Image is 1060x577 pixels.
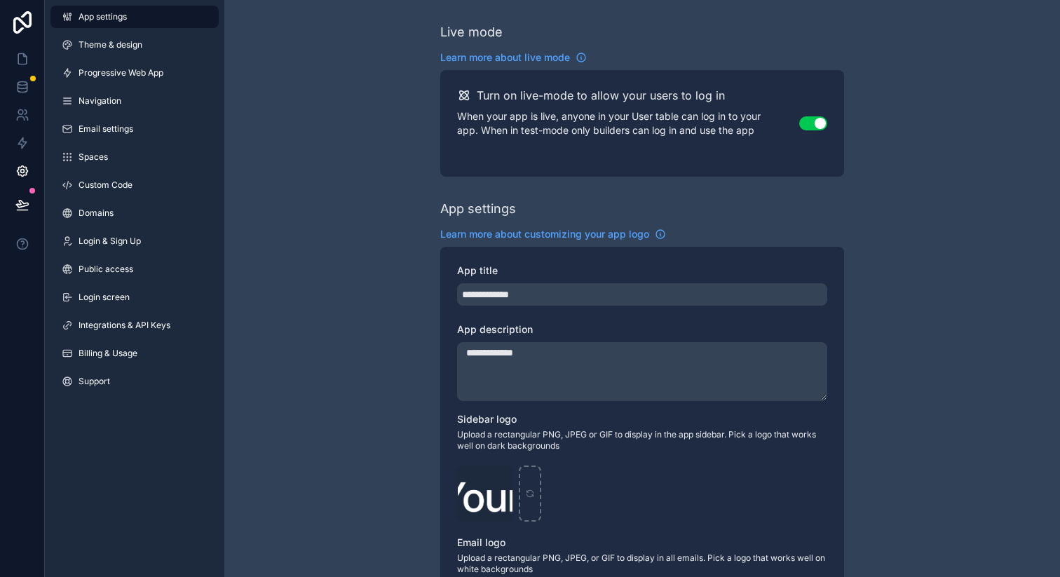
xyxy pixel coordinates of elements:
span: Custom Code [79,179,132,191]
a: Billing & Usage [50,342,219,365]
span: Navigation [79,95,121,107]
a: Learn more about customizing your app logo [440,227,666,241]
p: When your app is live, anyone in your User table can log in to your app. When in test-mode only b... [457,109,799,137]
span: App title [457,264,498,276]
span: Login screen [79,292,130,303]
h2: Turn on live-mode to allow your users to log in [477,87,725,104]
span: Public access [79,264,133,275]
div: Live mode [440,22,503,42]
a: Domains [50,202,219,224]
span: Integrations & API Keys [79,320,170,331]
a: Integrations & API Keys [50,314,219,337]
a: Login & Sign Up [50,230,219,252]
span: Support [79,376,110,387]
a: Theme & design [50,34,219,56]
span: App description [457,323,533,335]
a: Learn more about live mode [440,50,587,65]
span: Email settings [79,123,133,135]
span: Upload a rectangular PNG, JPEG, or GIF to display in all emails. Pick a logo that works well on w... [457,552,827,575]
a: Email settings [50,118,219,140]
span: Billing & Usage [79,348,137,359]
span: Domains [79,208,114,219]
span: Learn more about customizing your app logo [440,227,649,241]
span: Email logo [457,536,505,548]
a: Custom Code [50,174,219,196]
a: Spaces [50,146,219,168]
div: App settings [440,199,516,219]
a: Support [50,370,219,393]
a: App settings [50,6,219,28]
a: Progressive Web App [50,62,219,84]
a: Public access [50,258,219,280]
a: Navigation [50,90,219,112]
span: Spaces [79,151,108,163]
a: Login screen [50,286,219,308]
span: Progressive Web App [79,67,163,79]
span: Theme & design [79,39,142,50]
span: Upload a rectangular PNG, JPEG or GIF to display in the app sidebar. Pick a logo that works well ... [457,429,827,452]
span: Login & Sign Up [79,236,141,247]
span: Learn more about live mode [440,50,570,65]
span: Sidebar logo [457,413,517,425]
span: App settings [79,11,127,22]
